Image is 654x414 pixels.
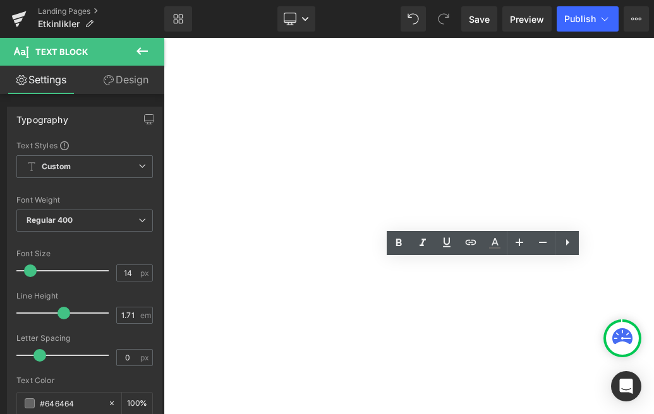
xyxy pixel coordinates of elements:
[16,292,153,300] div: Line Height
[27,215,73,225] b: Regular 400
[502,6,552,32] a: Preview
[16,334,153,343] div: Letter Spacing
[85,66,167,94] a: Design
[611,371,641,401] div: Open Intercom Messenger
[510,13,544,26] span: Preview
[16,249,153,258] div: Font Size
[16,107,68,125] div: Typography
[42,162,71,172] b: Custom
[164,6,192,32] a: New Library
[38,6,164,16] a: Landing Pages
[140,353,151,362] span: px
[469,13,490,26] span: Save
[140,269,151,277] span: px
[35,47,88,57] span: Text Block
[16,376,153,385] div: Text Color
[564,14,596,24] span: Publish
[38,19,80,29] span: Etkinlikler
[557,6,619,32] button: Publish
[40,396,102,410] input: Color
[16,140,153,150] div: Text Styles
[431,6,456,32] button: Redo
[16,196,153,204] div: Font Weight
[624,6,649,32] button: More
[140,311,151,319] span: em
[401,6,426,32] button: Undo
